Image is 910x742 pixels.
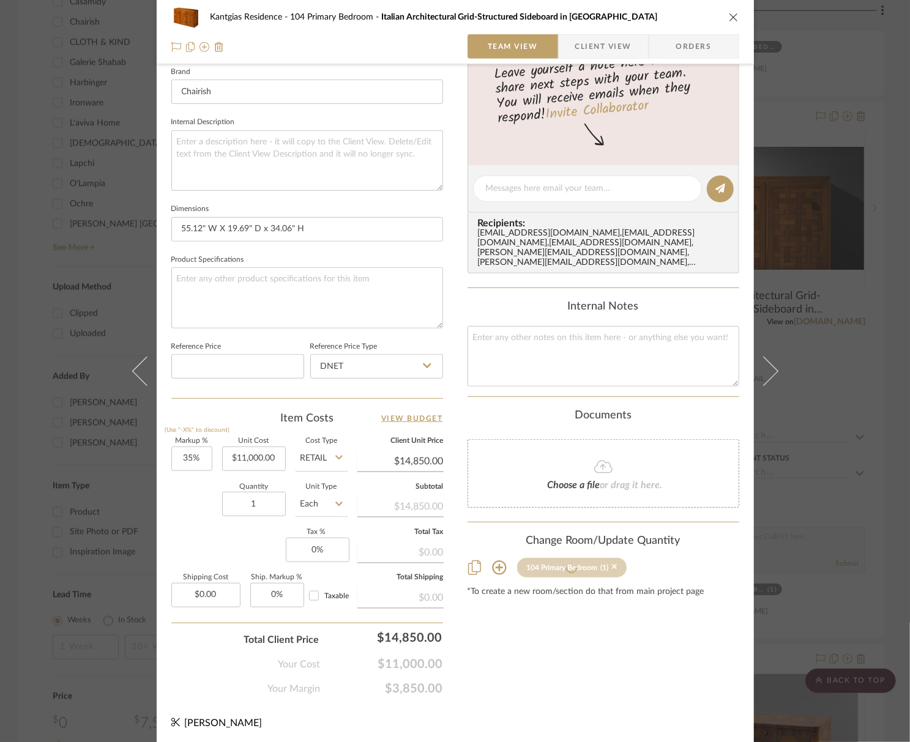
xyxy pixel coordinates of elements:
[468,535,739,548] div: Change Room/Update Quantity
[478,218,734,229] span: Recipients:
[357,529,444,535] label: Total Tax
[468,587,739,597] div: *To create a new room/section do that from main project page
[211,13,291,21] span: Kantgias Residence
[544,95,649,126] a: Invite Collaborator
[296,484,348,490] label: Unit Type
[548,480,600,490] span: Choose a file
[466,47,740,129] div: Leave yourself a note here or share next steps with your team. You will receive emails when they ...
[291,13,382,21] span: 104 Primary Bedroom
[296,438,348,444] label: Cost Type
[478,229,734,268] div: [EMAIL_ADDRESS][DOMAIN_NAME] , [EMAIL_ADDRESS][DOMAIN_NAME] , [EMAIL_ADDRESS][DOMAIN_NAME] , [PER...
[250,574,304,581] label: Ship. Markup %
[171,69,191,75] label: Brand
[268,681,321,696] span: Your Margin
[171,5,201,29] img: 3a9d456f-31b0-4bf5-8d93-c2db613cc912_48x40.jpg
[357,574,444,581] label: Total Shipping
[222,438,286,444] label: Unit Cost
[171,80,443,104] input: Enter Brand
[278,657,321,672] span: Your Cost
[185,718,263,728] span: [PERSON_NAME]
[357,585,444,607] div: $0.00
[600,480,663,490] span: or drag it here.
[244,633,319,647] span: Total Client Price
[171,411,443,426] div: Item Costs
[468,300,739,314] div: Internal Notes
[381,411,443,426] a: View Budget
[171,438,212,444] label: Markup %
[357,540,444,562] div: $0.00
[325,592,349,599] span: Taxable
[171,206,209,212] label: Dimensions
[728,12,739,23] button: close
[171,217,443,242] input: Enter the dimensions of this item
[171,119,235,125] label: Internal Description
[663,34,725,59] span: Orders
[468,409,739,423] div: Documents
[171,257,244,263] label: Product Specifications
[321,681,443,696] span: $3,850.00
[286,529,348,535] label: Tax %
[222,484,286,490] label: Quantity
[171,574,241,581] label: Shipping Cost
[488,34,538,59] span: Team View
[382,13,658,21] span: Italian Architectural Grid-Structured Sideboard in [GEOGRAPHIC_DATA]
[171,344,222,350] label: Reference Price
[310,344,378,350] label: Reference Price Type
[357,484,444,490] label: Subtotal
[575,34,632,59] span: Client View
[357,494,444,516] div: $14,850.00
[357,438,444,444] label: Client Unit Price
[321,657,443,672] span: $11,000.00
[214,42,224,52] img: Remove from project
[326,625,448,650] div: $14,850.00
